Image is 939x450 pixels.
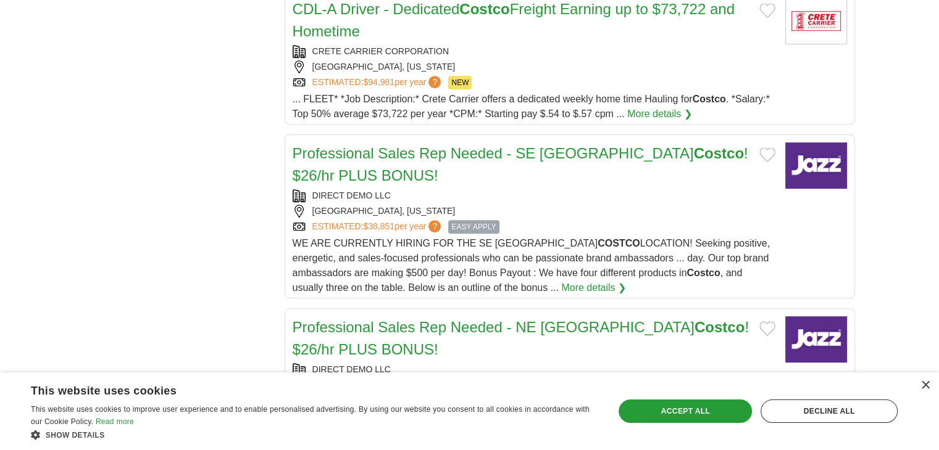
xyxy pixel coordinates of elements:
span: EASY APPLY [448,220,499,234]
a: Professional Sales Rep Needed - SE [GEOGRAPHIC_DATA]Costco! $26/hr PLUS BONUS! [293,145,748,184]
div: Close [920,381,930,390]
img: Company logo [785,142,847,189]
strong: Costco [694,145,744,162]
a: CRETE CARRIER CORPORATION [312,46,449,56]
span: $38,851 [363,221,394,231]
a: ESTIMATED:$94,981per year? [312,76,444,89]
button: Add to favorite jobs [759,321,775,336]
strong: Costco [459,1,509,17]
span: NEW [448,76,472,89]
span: ? [428,76,441,88]
span: Show details [46,431,105,440]
div: [GEOGRAPHIC_DATA], [US_STATE] [293,60,775,73]
button: Add to favorite jobs [759,3,775,18]
a: More details ❯ [627,107,692,121]
div: This website uses cookies [31,380,566,398]
button: Add to favorite jobs [759,147,775,162]
span: This website uses cookies to improve user experience and to enable personalised advertising. By u... [31,405,590,426]
strong: Costco [695,319,745,335]
a: Read more, opens a new window [96,417,134,426]
a: CDL-A Driver - DedicatedCostcoFreight Earning up to $73,722 and Hometime [293,1,735,39]
div: [GEOGRAPHIC_DATA], [US_STATE] [293,205,775,218]
span: $94,981 [363,77,394,87]
div: DIRECT DEMO LLC [293,363,775,376]
span: ? [428,220,441,232]
strong: Costco [687,268,720,278]
div: Accept all [619,399,752,423]
a: More details ❯ [561,280,626,295]
span: WE ARE CURRENTLY HIRING FOR THE SE [GEOGRAPHIC_DATA] LOCATION! Seeking positive, energetic, and s... [293,238,770,293]
div: DIRECT DEMO LLC [293,189,775,202]
strong: Costco [692,94,725,104]
span: ... FLEET* *Job Description:* Crete Carrier offers a dedicated weekly home time Hauling for . *Sa... [293,94,770,119]
a: Professional Sales Rep Needed - NE [GEOGRAPHIC_DATA]Costco! $26/hr PLUS BONUS! [293,319,749,358]
a: ESTIMATED:$38,851per year? [312,220,444,234]
strong: COSTCO [598,238,640,248]
img: Company logo [785,316,847,362]
div: Decline all [761,399,898,423]
div: Show details [31,428,597,441]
